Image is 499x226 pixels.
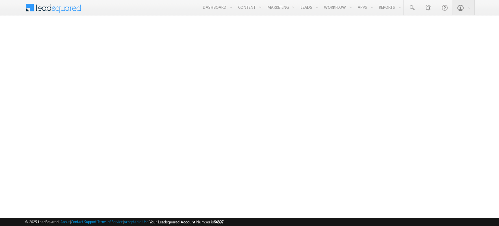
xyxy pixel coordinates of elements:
span: 64897 [214,219,224,224]
a: Terms of Service [97,219,123,224]
a: Contact Support [71,219,96,224]
a: About [60,219,70,224]
a: Acceptable Use [124,219,148,224]
span: Your Leadsquared Account Number is [149,219,224,224]
span: © 2025 LeadSquared | | | | | [25,219,224,225]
